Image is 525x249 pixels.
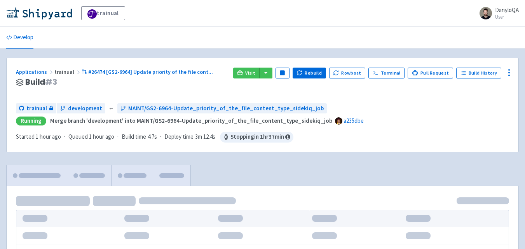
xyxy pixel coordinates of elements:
a: development [57,103,105,114]
button: Pause [276,68,290,78]
a: Pull Request [408,68,453,78]
span: #26474 [GS2-6964] Update priority of the file cont ... [88,68,213,75]
span: trainual [26,104,47,113]
span: Build time [122,132,146,141]
span: MAINT/GS2-6964-Update_priority_of_the_file_content_type_sidekiq_job [128,104,324,113]
span: Deploy time [164,132,194,141]
time: 1 hour ago [36,133,61,140]
button: Rebuild [293,68,326,78]
span: 3m 12.4s [195,132,215,141]
div: Running [16,117,46,125]
span: Stopping in 1 hr 37 min [220,132,293,143]
a: DanyloQA User [475,7,519,19]
span: DanyloQA [495,6,519,14]
a: #26474 [GS2-6964] Update priority of the file cont... [82,68,214,75]
time: 1 hour ago [89,133,114,140]
button: Rowboat [329,68,366,78]
span: development [68,104,102,113]
a: a235dbe [344,117,364,124]
span: 4.7s [148,132,157,141]
div: · · · [16,132,293,143]
span: Started [16,133,61,140]
a: Develop [6,27,33,49]
a: Terminal [368,68,405,78]
span: ← [108,104,114,113]
small: User [495,14,519,19]
a: trainual [16,103,56,114]
span: # 3 [45,77,57,87]
span: Queued [68,133,114,140]
span: Visit [245,70,255,76]
a: Visit [233,68,260,78]
a: Build History [456,68,501,78]
strong: Merge branch 'development' into MAINT/GS2-6964-Update_priority_of_the_file_content_type_sidekiq_job [50,117,332,124]
span: Build [25,78,57,87]
span: trainual [54,68,82,75]
a: Applications [16,68,54,75]
a: trainual [81,6,125,20]
a: MAINT/GS2-6964-Update_priority_of_the_file_content_type_sidekiq_job [117,103,327,114]
img: Shipyard logo [6,7,72,19]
